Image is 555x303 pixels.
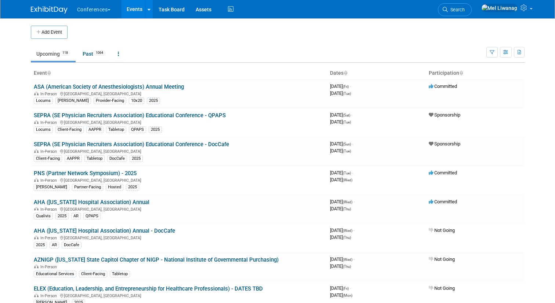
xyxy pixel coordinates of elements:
span: 1064 [94,50,105,56]
span: [DATE] [330,292,352,298]
img: ExhibitDay [31,6,68,14]
div: [GEOGRAPHIC_DATA], [GEOGRAPHIC_DATA] [34,119,324,125]
img: In-Person Event [34,293,39,297]
span: - [350,285,351,291]
div: 2025 [149,126,162,133]
a: AHA ([US_STATE] Hospital Association) Annual [34,199,149,206]
span: (Sat) [343,113,350,117]
span: (Wed) [343,200,352,204]
img: In-Person Event [34,207,39,211]
a: Past1064 [77,47,111,61]
a: Search [438,3,472,16]
img: Mel Liwanag [481,4,518,12]
img: In-Person Event [34,92,39,95]
span: In-Person [40,293,59,298]
span: [DATE] [330,90,351,96]
div: 2025 [130,155,143,162]
span: [DATE] [330,234,351,240]
span: - [352,141,353,147]
button: Add Event [31,26,68,39]
div: Client-Facing [55,126,84,133]
div: [GEOGRAPHIC_DATA], [GEOGRAPHIC_DATA] [34,234,324,240]
div: Hosted [106,184,123,191]
th: Dates [327,67,426,80]
div: QPAPS [83,213,101,219]
span: [DATE] [330,148,351,154]
div: Tabletop [106,126,126,133]
span: [DATE] [330,177,352,182]
span: - [353,256,355,262]
div: AAPPR [86,126,104,133]
span: [DATE] [330,228,355,233]
span: - [353,199,355,204]
div: [GEOGRAPHIC_DATA], [GEOGRAPHIC_DATA] [34,206,324,212]
span: Sponsorship [429,112,460,118]
span: Committed [429,170,457,175]
span: [DATE] [330,199,355,204]
span: Committed [429,84,457,89]
span: (Thu) [343,236,351,240]
div: Partner-Facing [72,184,103,191]
span: [DATE] [330,112,352,118]
span: Not Going [429,256,455,262]
span: (Thu) [343,265,351,269]
a: Sort by Event Name [47,70,51,76]
span: In-Person [40,149,59,154]
div: 2025 [34,242,47,248]
span: Sponsorship [429,141,460,147]
div: Client-Facing [79,271,107,277]
span: (Sun) [343,142,351,146]
a: SEPRA (SE Physician Recruiters Association) Educational Conference - DocCafe [34,141,229,148]
div: AR [71,213,81,219]
div: Tabletop [110,271,130,277]
span: (Tue) [343,92,351,96]
div: QPAPS [129,126,146,133]
span: (Fri) [343,287,349,291]
span: (Fri) [343,85,349,89]
img: In-Person Event [34,178,39,182]
span: - [350,84,351,89]
a: Sort by Participation Type [459,70,463,76]
span: (Wed) [343,178,352,182]
span: [DATE] [330,119,351,125]
span: (Wed) [343,258,352,262]
span: [DATE] [330,84,351,89]
img: In-Person Event [34,236,39,239]
span: [DATE] [330,141,353,147]
span: 118 [60,50,70,56]
span: Not Going [429,285,455,291]
div: AAPPR [65,155,82,162]
span: [DATE] [330,206,351,211]
img: In-Person Event [34,149,39,153]
span: Committed [429,199,457,204]
span: In-Person [40,120,59,125]
th: Event [31,67,327,80]
div: 2025 [126,184,139,191]
span: (Tue) [343,149,351,153]
div: Locums [34,97,53,104]
div: [GEOGRAPHIC_DATA], [GEOGRAPHIC_DATA] [34,177,324,183]
a: AZNIGP ([US_STATE] State Capitol Chapter of NIGP - National Institute of Governmental Purchasing) [34,256,279,263]
div: 10x20 [129,97,144,104]
div: DocCafe [107,155,127,162]
a: AHA ([US_STATE] Hospital Association) Annual - DocCafe [34,228,175,234]
span: (Tue) [343,171,351,175]
span: - [353,228,355,233]
div: [GEOGRAPHIC_DATA], [GEOGRAPHIC_DATA] [34,148,324,154]
span: (Wed) [343,229,352,233]
div: DocCafe [62,242,81,248]
span: [DATE] [330,285,351,291]
span: In-Person [40,207,59,212]
span: Not Going [429,228,455,233]
div: [PERSON_NAME] [55,97,91,104]
div: [GEOGRAPHIC_DATA], [GEOGRAPHIC_DATA] [34,90,324,96]
span: In-Person [40,178,59,183]
a: SEPRA (SE Physician Recruiters Association) Educational Conference - QPAPS [34,112,226,119]
th: Participation [426,67,525,80]
div: [GEOGRAPHIC_DATA], [GEOGRAPHIC_DATA] [34,292,324,298]
div: 2025 [55,213,69,219]
span: In-Person [40,92,59,96]
div: Educational Services [34,271,76,277]
a: Upcoming118 [31,47,76,61]
span: Search [448,7,465,12]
